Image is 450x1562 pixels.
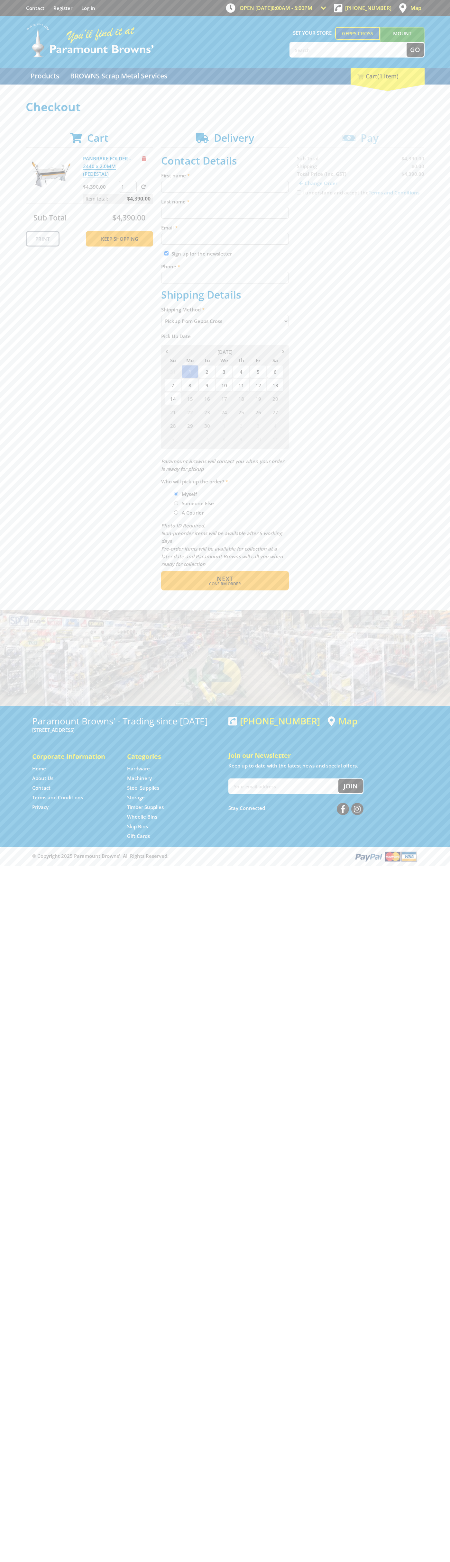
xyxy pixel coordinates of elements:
[26,231,60,247] a: Print
[32,726,222,734] p: [STREET_ADDRESS]
[179,507,206,518] label: A Courier
[32,785,51,791] a: Go to the Contact page
[199,379,215,391] span: 9
[174,492,178,496] input: Please select who will pick up the order.
[165,379,181,391] span: 7
[250,406,266,418] span: 26
[161,315,289,327] select: Please select a shipping method.
[407,43,424,57] button: Go
[161,306,289,313] label: Shipping Method
[161,458,284,472] em: Paramount Browns will contact you when your order is ready for pickup
[32,775,53,782] a: Go to the About Us page
[380,27,425,51] a: Mount [PERSON_NAME]
[127,833,150,839] a: Go to the Gift Cards page
[214,131,254,145] span: Delivery
[179,489,199,499] label: Myself
[216,433,232,445] span: 8
[228,716,320,726] div: [PHONE_NUMBER]
[87,131,108,145] span: Cart
[233,356,249,364] span: Th
[199,419,215,432] span: 30
[216,379,232,391] span: 10
[217,574,233,583] span: Next
[175,582,275,586] span: Confirm order
[199,392,215,405] span: 16
[272,4,312,12] span: 8:00am - 5:00pm
[250,365,266,378] span: 5
[250,419,266,432] span: 3
[182,433,198,445] span: 6
[127,794,145,801] a: Go to the Storage page
[161,198,289,205] label: Last name
[250,356,266,364] span: Fr
[267,406,283,418] span: 27
[83,155,131,177] a: PANBRAKE FOLDER - 2440 x 2.0MM (PEDESTAL)
[127,765,150,772] a: Go to the Hardware page
[161,224,289,231] label: Email
[338,779,363,793] button: Join
[26,101,425,113] h1: Checkout
[127,775,152,782] a: Go to the Machinery page
[233,406,249,418] span: 25
[182,356,198,364] span: Mo
[290,43,407,57] input: Search
[250,392,266,405] span: 19
[233,379,249,391] span: 11
[53,5,72,11] a: Go to the registration page
[165,419,181,432] span: 28
[161,172,289,179] label: First name
[174,510,178,515] input: Please select who will pick up the order.
[233,365,249,378] span: 4
[161,289,289,301] h2: Shipping Details
[26,22,154,58] img: Paramount Browns'
[199,433,215,445] span: 7
[228,800,363,816] div: Stay Connected
[229,779,338,793] input: Your email address
[267,392,283,405] span: 20
[127,785,159,791] a: Go to the Steel Supplies page
[26,5,44,11] a: Go to the Contact page
[65,68,172,85] a: Go to the BROWNS Scrap Metal Services page
[165,406,181,418] span: 21
[127,194,151,203] span: $4,390.00
[335,27,380,40] a: Gepps Cross
[33,212,67,223] span: Sub Total
[161,522,283,567] em: Photo ID Required. Non-preorder items will be available after 5 working days Pre-order items will...
[32,752,114,761] h5: Corporate Information
[179,498,216,509] label: Someone Else
[161,233,289,245] input: Please enter your email address.
[354,850,418,862] img: PayPal, Mastercard, Visa accepted
[161,571,289,590] button: Next Confirm order
[174,501,178,505] input: Please select who will pick up the order.
[216,406,232,418] span: 24
[228,762,418,769] p: Keep up to date with the latest news and special offers.
[32,804,49,811] a: Go to the Privacy page
[161,207,289,219] input: Please enter your last name.
[161,263,289,270] label: Phone
[267,365,283,378] span: 6
[199,365,215,378] span: 2
[26,850,425,862] div: ® Copyright 2025 Paramount Browns'. All Rights Reserved.
[328,716,357,726] a: View a map of Gepps Cross location
[32,155,70,193] img: PANBRAKE FOLDER - 2440 x 2.0MM (PEDESTAL)
[161,181,289,193] input: Please enter your first name.
[182,365,198,378] span: 1
[233,433,249,445] span: 9
[216,392,232,405] span: 17
[250,379,266,391] span: 12
[182,392,198,405] span: 15
[267,419,283,432] span: 4
[165,392,181,405] span: 14
[161,272,289,283] input: Please enter your telephone number.
[127,823,148,830] a: Go to the Skip Bins page
[233,392,249,405] span: 18
[83,194,153,203] p: Item total:
[216,356,232,364] span: We
[161,478,289,485] label: Who will pick up the order?
[377,72,399,80] span: (1 item)
[112,212,145,223] span: $4,390.00
[165,365,181,378] span: 31
[289,27,335,39] span: Set your store
[83,183,117,191] p: $4,390.00
[161,332,289,340] label: Pick Up Date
